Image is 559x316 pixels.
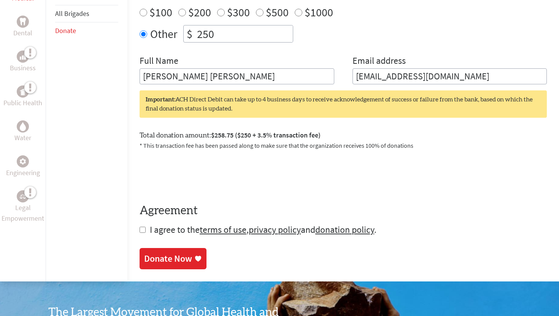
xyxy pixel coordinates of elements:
[227,5,250,19] label: $300
[55,9,89,18] a: All Brigades
[55,26,76,35] a: Donate
[195,25,293,42] input: Enter Amount
[17,190,29,202] div: Legal Empowerment
[3,85,42,108] a: Public HealthPublic Health
[146,96,175,103] strong: Important:
[13,28,32,38] p: Dental
[14,133,31,143] p: Water
[20,158,26,164] img: Engineering
[55,5,118,22] li: All Brigades
[211,131,321,139] span: $258.75 ($250 + 3.5% transaction fee)
[140,248,206,269] a: Donate Now
[149,5,172,19] label: $100
[353,68,547,84] input: Your Email
[144,253,192,265] div: Donate Now
[17,120,29,133] div: Water
[353,55,406,68] label: Email address
[140,130,321,141] label: Total donation amount:
[2,190,44,224] a: Legal EmpowermentLegal Empowerment
[2,202,44,224] p: Legal Empowerment
[17,155,29,167] div: Engineering
[140,204,547,218] h4: Agreement
[150,224,376,235] span: I agree to the , and .
[10,51,36,73] a: BusinessBusiness
[20,18,26,25] img: Dental
[6,155,40,178] a: EngineeringEngineering
[20,88,26,95] img: Public Health
[17,51,29,63] div: Business
[14,120,31,143] a: WaterWater
[55,22,118,39] li: Donate
[249,224,301,235] a: privacy policy
[3,98,42,108] p: Public Health
[305,5,333,19] label: $1000
[20,194,26,199] img: Legal Empowerment
[10,63,36,73] p: Business
[140,90,547,118] div: ACH Direct Debit can take up to 4 business days to receive acknowledgement of success or failure ...
[140,159,255,189] iframe: reCAPTCHA
[20,54,26,60] img: Business
[150,25,177,43] label: Other
[17,16,29,28] div: Dental
[315,224,374,235] a: donation policy
[17,85,29,98] div: Public Health
[140,141,547,150] p: * This transaction fee has been passed along to make sure that the organization receives 100% of ...
[6,167,40,178] p: Engineering
[140,68,334,84] input: Enter Full Name
[13,16,32,38] a: DentalDental
[184,25,195,42] div: $
[20,122,26,131] img: Water
[140,55,178,68] label: Full Name
[266,5,289,19] label: $500
[200,224,246,235] a: terms of use
[188,5,211,19] label: $200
